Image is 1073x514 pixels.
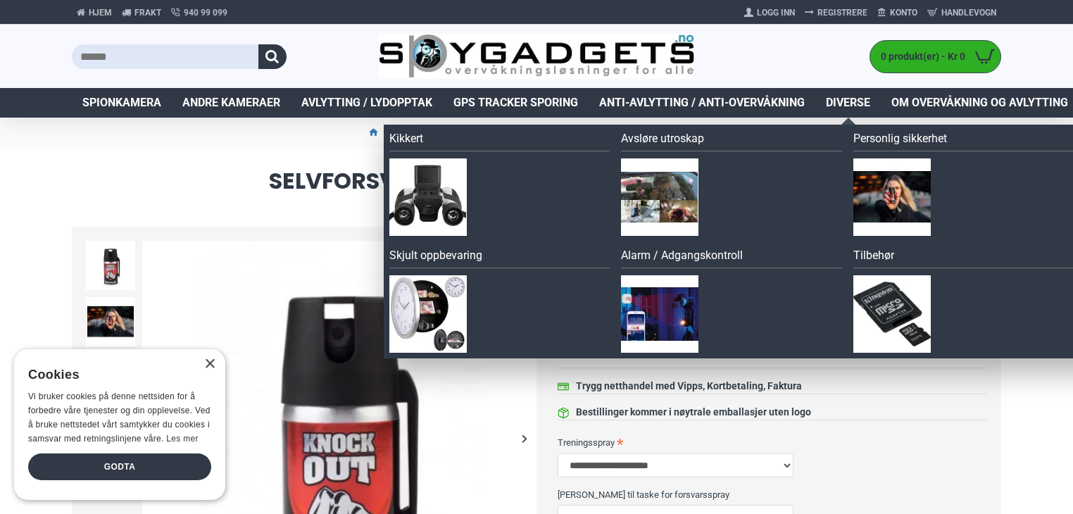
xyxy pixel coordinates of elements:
[28,391,211,443] span: Vi bruker cookies på denne nettsiden for å forbedre våre tjenester og din opplevelse. Ved å bruke...
[853,275,931,353] img: Tilbehør
[172,88,291,118] a: Andre kameraer
[621,275,698,353] img: Alarm / Adgangskontroll
[389,158,467,236] img: Kikkert
[576,379,802,394] div: Trygg netthandel med Vipps, Kortbetaling, Faktura
[599,94,805,111] span: Anti-avlytting / Anti-overvåkning
[621,158,698,236] img: Avsløre utroskap
[890,6,917,19] span: Konto
[134,6,161,19] span: Frakt
[204,359,215,370] div: Close
[291,88,443,118] a: Avlytting / Lydopptak
[800,1,872,24] a: Registrere
[826,94,870,111] span: Diverse
[891,94,1068,111] span: Om overvåkning og avlytting
[872,1,922,24] a: Konto
[72,88,172,118] a: Spionkamera
[182,94,280,111] span: Andre kameraer
[28,360,202,390] div: Cookies
[922,1,1001,24] a: Handlevogn
[89,6,112,19] span: Hjem
[301,94,432,111] span: Avlytting / Lydopptak
[389,247,610,268] a: Skjult oppbevaring
[389,275,467,353] img: Skjult oppbevaring
[558,483,987,506] label: [PERSON_NAME] til taske for forsvarsspray
[817,6,867,19] span: Registrere
[389,130,610,151] a: Kikkert
[72,170,1001,206] span: Selvforsvarsspray Bodyguard Knock Out
[815,88,881,118] a: Diverse
[621,247,842,268] a: Alarm / Adgangskontroll
[166,434,198,444] a: Les mer, opens a new window
[853,158,931,236] img: Personlig sikkerhet
[453,94,578,111] span: GPS Tracker Sporing
[870,49,969,64] span: 0 produkt(er) - Kr 0
[757,6,795,19] span: Logg Inn
[512,426,536,451] div: Next slide
[941,6,996,19] span: Handlevogn
[184,6,227,19] span: 940 99 099
[870,41,1000,73] a: 0 produkt(er) - Kr 0
[558,431,987,453] label: Treningsspray
[621,130,842,151] a: Avsløre utroskap
[739,1,800,24] a: Logg Inn
[443,88,589,118] a: GPS Tracker Sporing
[576,405,811,420] div: Bestillinger kommer i nøytrale emballasjer uten logo
[379,34,695,80] img: SpyGadgets.no
[86,297,135,346] img: Forsvarsspray - Lovlig Pepperspray - SpyGadgets.no
[82,94,161,111] span: Spionkamera
[589,88,815,118] a: Anti-avlytting / Anti-overvåkning
[28,453,211,480] div: Godta
[86,241,135,290] img: Forsvarsspray - Lovlig Pepperspray - SpyGadgets.no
